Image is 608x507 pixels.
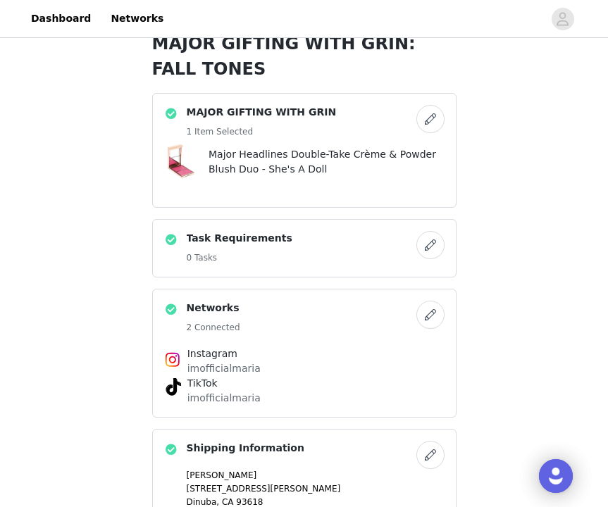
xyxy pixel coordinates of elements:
[164,351,181,368] img: Instagram Icon
[187,105,337,120] h4: MAJOR GIFTING WITH GRIN
[539,459,573,493] div: Open Intercom Messenger
[152,31,457,82] h1: MAJOR GIFTING WITH GRIN: FALL TONES
[152,289,457,418] div: Networks
[156,139,201,184] img: Major Headlines Double-Take Crème & Powder Blush Duo - She's A Doll
[152,219,457,277] div: Task Requirements
[187,497,220,507] span: Dinuba,
[23,3,99,35] a: Dashboard
[187,321,240,334] h5: 2 Connected
[556,8,569,30] div: avatar
[187,482,445,495] p: [STREET_ADDRESS][PERSON_NAME]
[222,497,234,507] span: CA
[209,147,444,177] h4: Major Headlines Double-Take Crème & Powder Blush Duo - She's A Doll
[187,251,292,264] h5: 0 Tasks
[187,125,337,138] h5: 1 Item Selected
[187,301,240,315] h4: Networks
[187,469,445,482] p: [PERSON_NAME]
[102,3,172,35] a: Networks
[236,497,263,507] span: 93618
[187,376,421,391] h4: TikTok
[152,93,457,208] div: MAJOR GIFTING WITH GRIN
[187,391,421,406] p: imofficialmaria
[187,231,292,246] h4: Task Requirements
[187,346,421,361] h4: Instagram
[187,441,304,456] h4: Shipping Information
[187,361,421,376] p: imofficialmaria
